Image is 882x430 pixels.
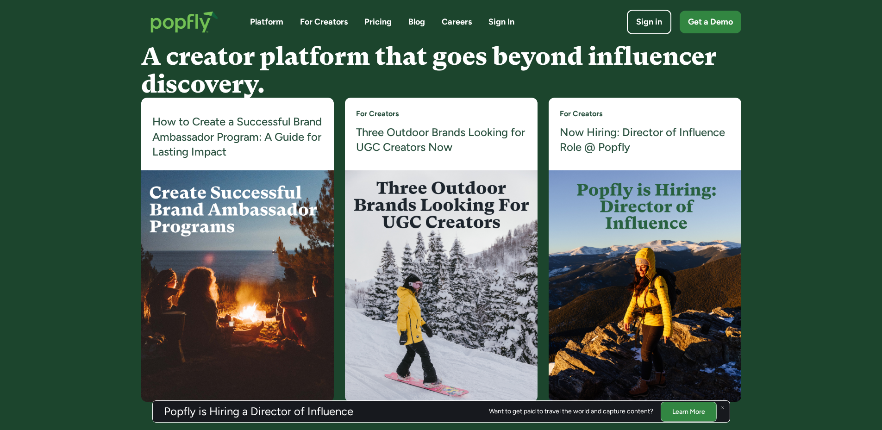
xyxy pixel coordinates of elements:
a: Now Hiring: Director of Influence Role @ Popfly [560,125,730,155]
a: Three Outdoor Brands Looking for UGC Creators Now [356,125,526,155]
h3: Popfly is Hiring a Director of Influence [164,406,353,417]
div: Sign in [636,16,662,28]
a: How to Create a Successful Brand Ambassador Program: A Guide for Lasting Impact [152,114,323,159]
a: Sign in [627,10,671,34]
a: For Creators [300,16,348,28]
a: Careers [442,16,472,28]
a: For Creators [356,109,399,119]
h4: A creator platform that goes beyond influencer discovery. [141,43,741,98]
a: Pricing [364,16,392,28]
div: Get a Demo [688,16,733,28]
a: Learn More [661,401,717,421]
a: home [141,2,228,42]
a: For Creators [560,109,602,119]
a: Sign In [488,16,514,28]
a: Get a Demo [680,11,741,33]
div: Want to get paid to travel the world and capture content? [489,408,653,415]
a: Platform [250,16,283,28]
a: Blog [408,16,425,28]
